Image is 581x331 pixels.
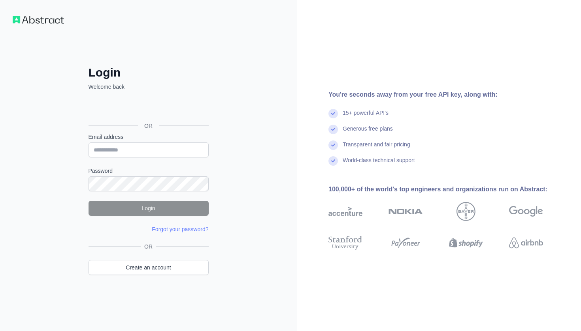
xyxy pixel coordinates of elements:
img: google [509,202,543,221]
a: Create an account [89,260,209,275]
p: Welcome back [89,83,209,91]
button: Login [89,201,209,216]
div: You're seconds away from your free API key, along with: [328,90,568,99]
img: bayer [456,202,475,221]
img: accenture [328,202,362,221]
label: Email address [89,133,209,141]
div: Transparent and fair pricing [343,140,410,156]
div: World-class technical support [343,156,415,172]
img: airbnb [509,234,543,251]
div: 15+ powerful API's [343,109,389,125]
img: check mark [328,125,338,134]
span: OR [141,243,156,251]
img: check mark [328,140,338,150]
img: payoneer [389,234,423,251]
a: Forgot your password? [152,226,208,232]
h2: Login [89,65,209,80]
img: stanford university [328,234,362,251]
img: shopify [449,234,483,251]
img: Workflow [13,16,64,24]
img: check mark [328,109,338,118]
img: check mark [328,156,338,166]
iframe: Sign in with Google Button [85,99,211,117]
img: nokia [389,202,423,221]
div: Sign in with Google. Opens in new tab [89,99,207,117]
div: Generous free plans [343,125,393,140]
span: OR [138,122,159,130]
div: 100,000+ of the world's top engineers and organizations run on Abstract: [328,185,568,194]
label: Password [89,167,209,175]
